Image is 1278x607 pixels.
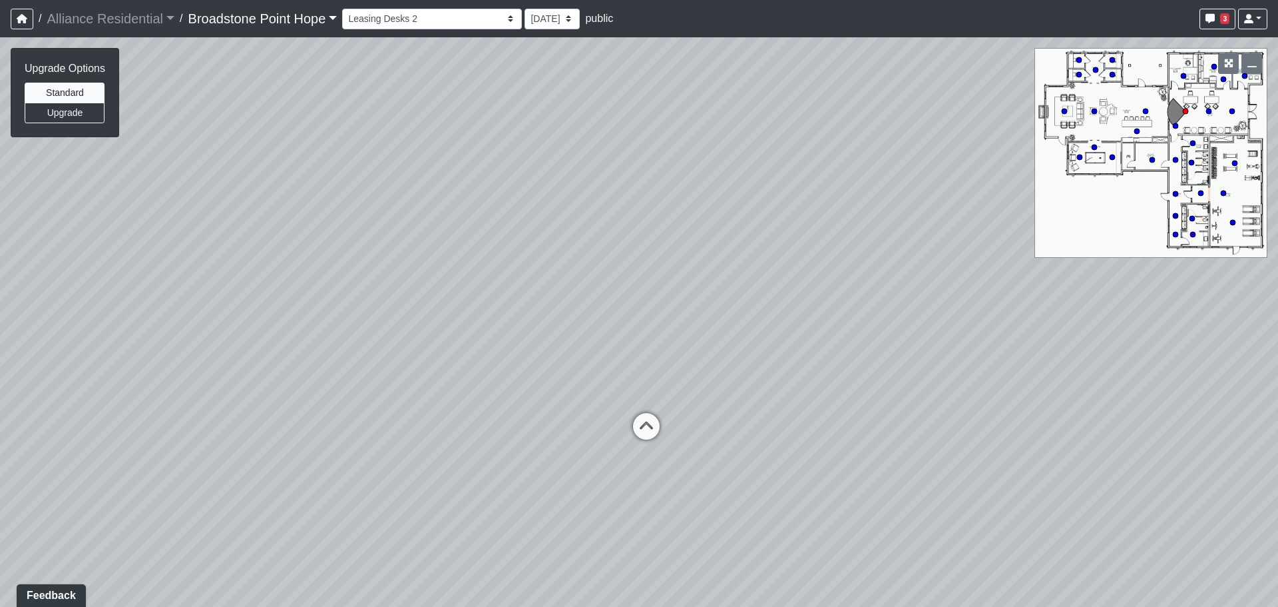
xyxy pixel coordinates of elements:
button: Standard [25,83,105,103]
a: Broadstone Point Hope [188,5,337,32]
button: 3 [1199,9,1235,29]
iframe: Ybug feedback widget [10,580,89,607]
span: public [585,13,613,24]
h6: Upgrade Options [25,62,105,75]
a: Alliance Residential [47,5,174,32]
button: Upgrade [25,103,105,123]
span: 3 [1220,13,1229,24]
span: / [33,5,47,32]
span: / [174,5,188,32]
